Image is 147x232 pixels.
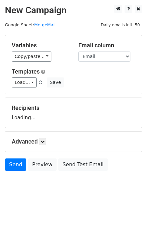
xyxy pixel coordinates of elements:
[12,77,37,87] a: Load...
[12,52,51,62] a: Copy/paste...
[58,158,108,171] a: Send Test Email
[99,22,142,27] a: Daily emails left: 50
[78,42,135,49] h5: Email column
[5,158,26,171] a: Send
[12,68,40,75] a: Templates
[12,104,135,111] h5: Recipients
[12,138,135,145] h5: Advanced
[99,21,142,29] span: Daily emails left: 50
[12,104,135,121] div: Loading...
[12,42,69,49] h5: Variables
[5,22,56,27] small: Google Sheet:
[34,22,56,27] a: MergeMail
[47,77,64,87] button: Save
[5,5,142,16] h2: New Campaign
[28,158,57,171] a: Preview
